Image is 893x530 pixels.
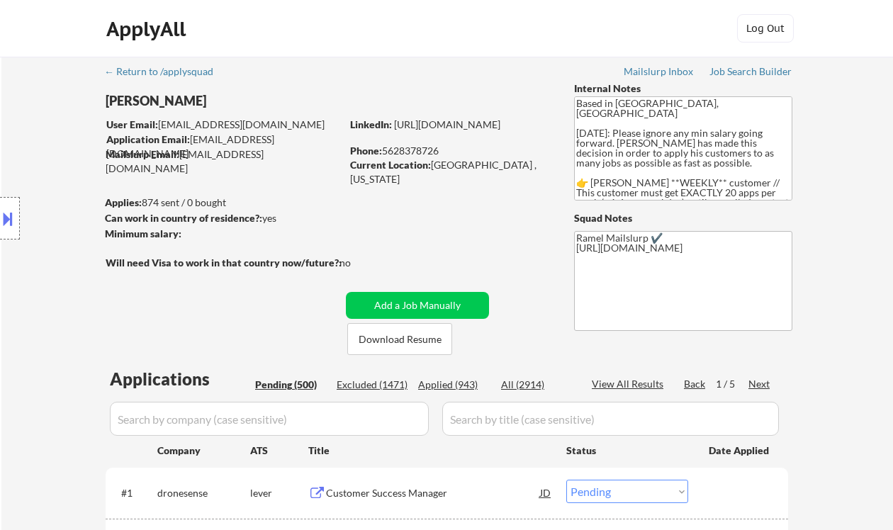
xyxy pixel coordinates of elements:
[110,402,429,436] input: Search by company (case sensitive)
[418,378,489,392] div: Applied (943)
[250,486,308,500] div: lever
[308,444,553,458] div: Title
[157,444,250,458] div: Company
[574,211,792,225] div: Squad Notes
[737,14,794,43] button: Log Out
[104,67,227,77] div: ← Return to /applysquad
[350,145,382,157] strong: Phone:
[539,480,553,505] div: JD
[350,159,431,171] strong: Current Location:
[106,17,190,41] div: ApplyAll
[624,67,695,77] div: Mailslurp Inbox
[110,371,250,388] div: Applications
[709,444,771,458] div: Date Applied
[394,118,500,130] a: [URL][DOMAIN_NAME]
[350,158,551,186] div: [GEOGRAPHIC_DATA] , [US_STATE]
[255,378,326,392] div: Pending (500)
[326,486,540,500] div: Customer Success Manager
[350,118,392,130] strong: LinkedIn:
[104,66,227,80] a: ← Return to /applysquad
[566,437,688,463] div: Status
[592,377,668,391] div: View All Results
[121,486,146,500] div: #1
[442,402,779,436] input: Search by title (case sensitive)
[709,66,792,80] a: Job Search Builder
[346,292,489,319] button: Add a Job Manually
[337,378,408,392] div: Excluded (1471)
[339,256,380,270] div: no
[250,444,308,458] div: ATS
[709,67,792,77] div: Job Search Builder
[350,144,551,158] div: 5628378726
[624,66,695,80] a: Mailslurp Inbox
[684,377,707,391] div: Back
[748,377,771,391] div: Next
[574,81,792,96] div: Internal Notes
[716,377,748,391] div: 1 / 5
[501,378,572,392] div: All (2914)
[157,486,250,500] div: dronesense
[347,323,452,355] button: Download Resume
